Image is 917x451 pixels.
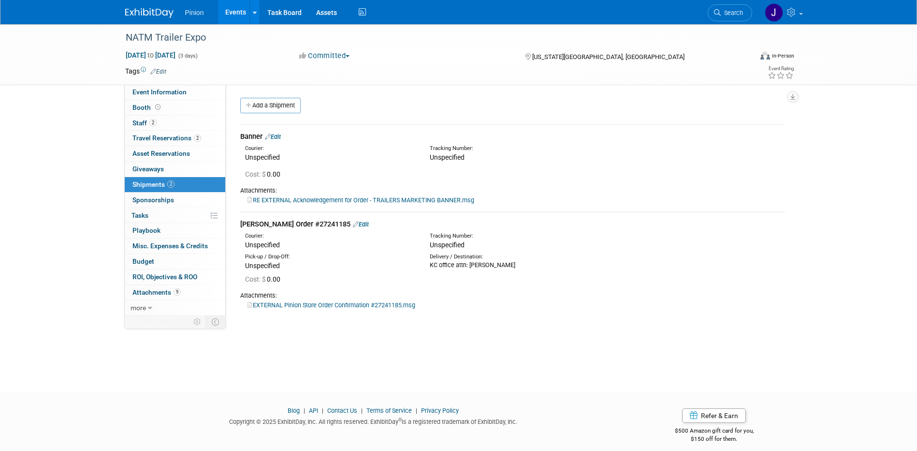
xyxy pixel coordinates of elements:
span: [DATE] [DATE] [125,51,176,60]
div: KC office attn: [PERSON_NAME] [430,261,600,270]
a: Staff2 [125,116,225,131]
span: Unspecified [430,153,465,161]
span: 2 [167,180,175,188]
td: Tags [125,66,166,76]
span: ROI, Objectives & ROO [132,273,197,281]
span: Playbook [132,226,160,234]
span: | [359,407,365,414]
a: more [125,301,225,316]
a: Sponsorships [125,193,225,208]
span: Booth not reserved yet [153,104,162,111]
a: Booth [125,100,225,115]
span: Booth [132,104,162,111]
a: Event Information [125,85,225,100]
span: Search [721,9,743,16]
span: 0.00 [245,170,284,178]
div: Attachments: [240,291,785,300]
div: [PERSON_NAME] Order #27241185 [240,219,785,229]
span: Asset Reservations [132,150,190,157]
span: | [301,407,307,414]
div: Delivery / Destination: [430,253,600,261]
td: Toggle Event Tabs [205,316,225,328]
span: more [131,304,146,312]
a: Playbook [125,223,225,238]
div: NATM Trailer Expo [122,29,738,46]
span: Tasks [131,211,148,219]
div: In-Person [771,52,794,60]
td: Personalize Event Tab Strip [189,316,206,328]
a: Search [708,4,752,21]
div: Unspecified [245,240,415,250]
span: Attachments [132,288,181,296]
a: Blog [288,407,300,414]
span: Cost: $ [245,170,267,178]
span: Travel Reservations [132,134,201,142]
img: ExhibitDay [125,8,174,18]
span: 2 [194,135,201,142]
span: 9 [174,288,181,296]
a: Budget [125,254,225,269]
span: Sponsorships [132,196,174,204]
span: Misc. Expenses & Credits [132,242,208,250]
a: Giveaways [125,162,225,177]
span: Event Information [132,88,187,96]
span: Unspecified [245,262,280,270]
span: Unspecified [430,241,465,249]
a: Misc. Expenses & Credits [125,239,225,254]
a: Privacy Policy [421,407,459,414]
a: Edit [150,68,166,75]
div: Unspecified [245,152,415,162]
div: Event Rating [768,66,794,71]
div: Courier: [245,232,415,240]
img: Format-Inperson.png [760,52,770,60]
div: Banner [240,132,785,142]
span: | [413,407,420,414]
span: 0.00 [245,275,284,283]
a: Refer & Earn [682,408,746,423]
span: 2 [149,119,157,126]
span: Cost: $ [245,275,267,283]
div: $500 Amazon gift card for you, [636,421,792,443]
a: Edit [353,221,369,228]
div: Courier: [245,145,415,152]
div: Tracking Number: [430,145,646,152]
sup: ® [398,417,402,422]
div: Attachments: [240,186,785,195]
div: $150 off for them. [636,435,792,443]
a: Travel Reservations2 [125,131,225,146]
a: Terms of Service [366,407,412,414]
a: Shipments2 [125,177,225,192]
a: Asset Reservations [125,146,225,161]
a: Contact Us [327,407,357,414]
a: Add a Shipment [240,98,301,113]
div: Event Format [695,50,795,65]
span: to [146,51,155,59]
a: Edit [265,133,281,140]
img: Jennifer Plumisto [765,3,783,22]
div: Copyright © 2025 ExhibitDay, Inc. All rights reserved. ExhibitDay is a registered trademark of Ex... [125,415,622,426]
span: [US_STATE][GEOGRAPHIC_DATA], [GEOGRAPHIC_DATA] [532,53,684,60]
a: ROI, Objectives & ROO [125,270,225,285]
span: Pinion [185,9,204,16]
a: API [309,407,318,414]
span: | [320,407,326,414]
span: Shipments [132,180,175,188]
a: Tasks [125,208,225,223]
span: Giveaways [132,165,164,173]
div: Pick-up / Drop-Off: [245,253,415,261]
a: Attachments9 [125,285,225,300]
span: (3 days) [177,53,198,59]
span: Budget [132,257,154,265]
button: Committed [296,51,353,61]
a: RE EXTERNAL Acknowledgement for Order - TRAILERS MARKETING BANNER.msg [247,196,474,204]
a: EXTERNAL Pinion Store Order Confirmation #27241185.msg [247,301,415,309]
div: Tracking Number: [430,232,646,240]
span: Staff [132,119,157,127]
